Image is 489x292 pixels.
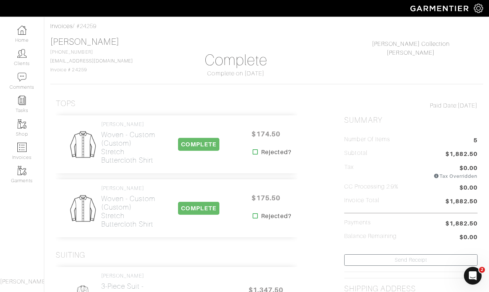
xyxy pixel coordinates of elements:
span: $0.00 [459,233,478,243]
span: COMPLETE [178,138,219,151]
span: $1,882.50 [445,150,478,160]
h5: Balance Remaining [344,233,397,240]
img: garments-icon-b7da505a4dc4fd61783c78ac3ca0ef83fa9d6f193b1c9dc38574b1d14d53ca28.png [17,166,27,175]
span: $1,882.50 [445,197,478,207]
div: Tax Overridden [434,173,478,180]
h2: Woven - Custom (Custom) Stretch Buttercloth Shirt [101,130,157,164]
a: [PERSON_NAME] Collection [372,41,449,47]
span: 2 [479,267,485,273]
h3: Tops [56,99,76,108]
div: [DATE] [344,101,478,110]
a: Send Receipt [344,254,478,266]
div: Complete on [DATE] [170,69,303,78]
img: reminder-icon-8004d30b9f0a5d33ae49ab947aed9ed385cf756f9e5892f1edd6e32f2345188e.png [17,96,27,105]
img: garmentier-logo-header-white-b43fb05a5012e4ada735d5af1a66efaba907eab6374d6393d1fbf88cb4ef424d.png [407,2,474,15]
img: clients-icon-6bae9207a08558b7cb47a8932f037763ab4055f8c8b6bfacd5dc20c3e0201464.png [17,49,27,58]
span: $175.50 [244,190,288,206]
h5: Payments [344,219,370,226]
h5: CC Processing 2.9% [344,183,399,190]
h4: [PERSON_NAME] [101,273,157,279]
iframe: Intercom live chat [464,267,482,285]
span: COMPLETE [178,202,219,215]
span: $174.50 [244,126,288,142]
a: [PERSON_NAME] Woven - Custom (Custom)Stretch Buttercloth Shirt [101,185,157,228]
a: [EMAIL_ADDRESS][DOMAIN_NAME] [50,58,133,64]
span: [PHONE_NUMBER] Invoice # 24259 [50,50,133,72]
strong: Rejected? [261,212,291,221]
a: [PERSON_NAME] Woven - Custom (Custom)Stretch Buttercloth Shirt [101,121,157,164]
span: $0.00 [459,164,478,173]
h3: Suiting [56,251,85,260]
h4: [PERSON_NAME] [101,121,157,128]
img: comment-icon-a0a6a9ef722e966f86d9cbdc48e553b5cf19dbc54f86b18d962a5391bc8f6eb6.png [17,72,27,82]
h4: [PERSON_NAME] [101,185,157,191]
h1: Complete [170,51,303,69]
a: [PERSON_NAME] [50,37,119,47]
span: $1,882.50 [445,219,478,228]
span: $0.00 [459,183,478,193]
img: gear-icon-white-bd11855cb880d31180b6d7d6211b90ccbf57a29d726f0c71d8c61bd08dd39cc2.png [474,4,483,13]
h2: Summary [344,116,478,125]
strong: Rejected? [261,148,291,157]
img: dashboard-icon-dbcd8f5a0b271acd01030246c82b418ddd0df26cd7fceb0bd07c9910d44c42f6.png [17,26,27,35]
img: garments-icon-b7da505a4dc4fd61783c78ac3ca0ef83fa9d6f193b1c9dc38574b1d14d53ca28.png [17,119,27,129]
h5: Tax [344,164,354,177]
img: Mens_Woven-3af304f0b202ec9cb0a26b9503a50981a6fda5c95ab5ec1cadae0dbe11e5085a.png [68,129,98,160]
a: Invoices [50,23,73,30]
h5: Number of Items [344,136,390,143]
span: 5 [473,136,478,146]
h5: Subtotal [344,150,367,157]
img: Mens_Woven-3af304f0b202ec9cb0a26b9503a50981a6fda5c95ab5ec1cadae0dbe11e5085a.png [68,193,98,224]
h5: Invoice Total [344,197,379,204]
span: Paid Date: [430,102,458,109]
h2: Woven - Custom (Custom) Stretch Buttercloth Shirt [101,194,157,228]
div: / #24259 [50,22,483,31]
img: orders-icon-0abe47150d42831381b5fb84f609e132dff9fe21cb692f30cb5eec754e2cba89.png [17,143,27,152]
a: [PERSON_NAME] [387,50,435,56]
